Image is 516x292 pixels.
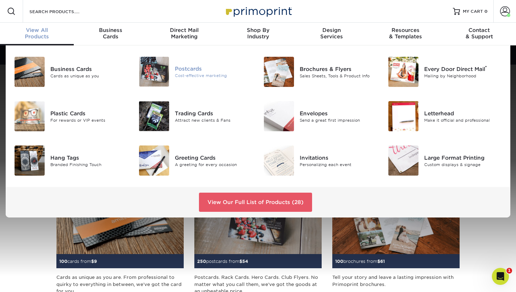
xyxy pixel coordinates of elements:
img: Invitations [264,145,294,176]
a: Greeting Cards Greeting Cards A greeting for every occasion [139,143,253,178]
a: Hang Tags Hang Tags Branded Finishing Touch [14,143,128,178]
input: SEARCH PRODUCTS..... [29,7,98,16]
span: Design [295,27,368,33]
a: Letterhead Letterhead Make it official and professional [388,98,502,134]
a: Direct MailMarketing [148,23,221,45]
iframe: Intercom live chat [492,268,509,285]
img: Plastic Cards [15,101,45,131]
a: Plastic Cards Plastic Cards For rewards or VIP events [14,98,128,134]
span: Contact [442,27,516,33]
div: Custom displays & signage [424,161,502,167]
div: Large Format Printing [424,154,502,161]
a: Business Cards Business Cards Cards as unique as you [14,54,128,90]
img: Envelopes [264,101,294,131]
div: & Templates [368,27,442,40]
a: Resources& Templates [368,23,442,45]
div: Every Door Direct Mail [424,65,502,73]
img: Greeting Cards [139,145,169,176]
div: Brochures & Flyers [300,65,377,73]
span: Direct Mail [148,27,221,33]
img: Letterhead [388,101,418,131]
div: Mailing by Neighborhood [424,73,502,79]
div: Greeting Cards [175,154,253,161]
div: Postcards [175,65,253,73]
span: 1 [506,268,512,274]
div: A greeting for every occasion [175,161,253,167]
img: Primoprint [223,4,294,19]
div: Send a great first impression [300,117,377,123]
div: Invitations [300,154,377,161]
img: Business Cards [15,57,45,87]
a: Trading Cards Trading Cards Attract new clients & Fans [139,98,253,134]
a: Brochures & Flyers Brochures & Flyers Sales Sheets, Tools & Product Info [263,54,377,90]
img: Large Format Printing [388,145,418,176]
div: For rewards or VIP events [50,117,128,123]
span: Business [74,27,148,33]
div: Business Cards [50,65,128,73]
a: DesignServices [295,23,368,45]
a: Invitations Invitations Personalizing each event [263,143,377,178]
a: BusinessCards [74,23,148,45]
div: Cards as unique as you [50,73,128,79]
div: Personalizing each event [300,161,377,167]
div: Hang Tags [50,154,128,161]
div: Trading Cards [175,109,253,117]
div: Letterhead [424,109,502,117]
div: & Support [442,27,516,40]
span: MY CART [463,9,483,15]
div: Make it official and professional [424,117,502,123]
div: Envelopes [300,109,377,117]
span: Resources [368,27,442,33]
a: Contact& Support [442,23,516,45]
div: Cost-effective marketing [175,73,253,79]
div: Industry [221,27,295,40]
img: Brochures & Flyers [264,57,294,87]
div: Sales Sheets, Tools & Product Info [300,73,377,79]
sup: ® [485,65,487,70]
img: Every Door Direct Mail [388,57,418,87]
span: 0 [484,9,488,14]
div: Branded Finishing Touch [50,161,128,167]
div: Cards [74,27,148,40]
img: Postcards [139,57,169,87]
a: View Our Full List of Products (28) [199,193,312,212]
a: Shop ByIndustry [221,23,295,45]
img: Trading Cards [139,101,169,131]
div: Attract new clients & Fans [175,117,253,123]
a: Envelopes Envelopes Send a great first impression [263,98,377,134]
div: Plastic Cards [50,109,128,117]
img: Hang Tags [15,145,45,176]
div: Services [295,27,368,40]
a: Every Door Direct Mail Every Door Direct Mail® Mailing by Neighborhood [388,54,502,90]
a: Postcards Postcards Cost-effective marketing [139,54,253,89]
a: Large Format Printing Large Format Printing Custom displays & signage [388,143,502,178]
div: Marketing [148,27,221,40]
span: Shop By [221,27,295,33]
